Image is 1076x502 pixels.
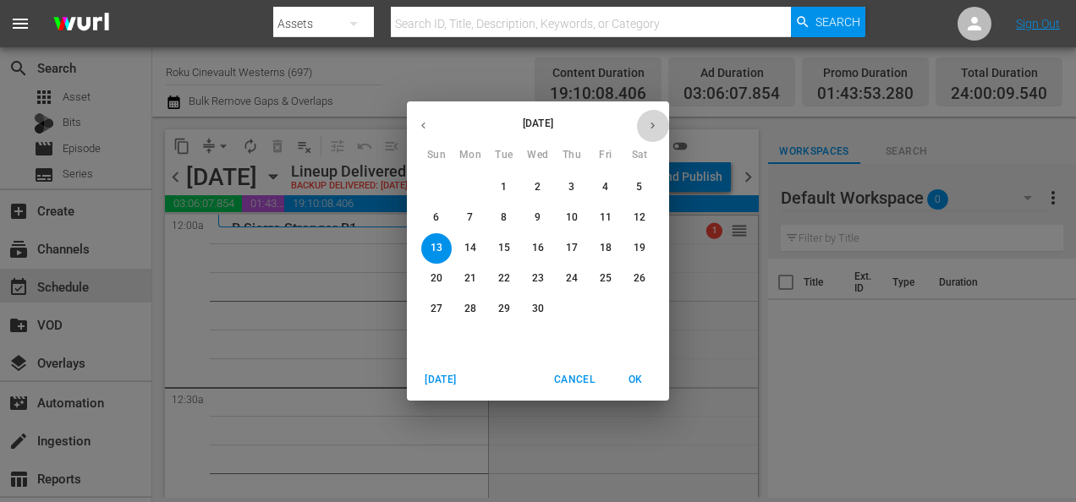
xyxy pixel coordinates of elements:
[608,366,662,394] button: OK
[431,302,442,316] p: 27
[624,147,655,164] span: Sat
[498,241,510,255] p: 15
[455,264,486,294] button: 21
[636,180,642,194] p: 5
[624,233,655,264] button: 19
[489,294,519,325] button: 29
[532,241,544,255] p: 16
[431,271,442,286] p: 20
[600,271,612,286] p: 25
[624,172,655,203] button: 5
[634,241,645,255] p: 19
[455,233,486,264] button: 14
[523,172,553,203] button: 2
[41,4,122,44] img: ans4CAIJ8jUAAAAAAAAAAAAAAAAAAAAAAAAgQb4GAAAAAAAAAAAAAAAAAAAAAAAAJMjXAAAAAAAAAAAAAAAAAAAAAAAAgAT5G...
[489,172,519,203] button: 1
[634,271,645,286] p: 26
[535,210,541,225] p: 9
[566,241,578,255] p: 17
[566,210,578,225] p: 10
[489,233,519,264] button: 15
[498,302,510,316] p: 29
[467,210,473,225] p: 7
[421,147,452,164] span: Sun
[523,294,553,325] button: 30
[433,210,439,225] p: 6
[602,180,608,194] p: 4
[421,233,452,264] button: 13
[568,180,574,194] p: 3
[501,210,507,225] p: 8
[440,116,636,131] p: [DATE]
[523,233,553,264] button: 16
[455,294,486,325] button: 28
[523,203,553,233] button: 9
[501,180,507,194] p: 1
[455,147,486,164] span: Mon
[557,264,587,294] button: 24
[615,371,656,389] span: OK
[421,264,452,294] button: 20
[523,264,553,294] button: 23
[532,271,544,286] p: 23
[815,7,860,37] span: Search
[464,302,476,316] p: 28
[557,203,587,233] button: 10
[590,233,621,264] button: 18
[489,264,519,294] button: 22
[498,271,510,286] p: 22
[431,241,442,255] p: 13
[421,294,452,325] button: 27
[523,147,553,164] span: Wed
[532,302,544,316] p: 30
[1016,17,1060,30] a: Sign Out
[535,180,541,194] p: 2
[557,233,587,264] button: 17
[420,371,461,389] span: [DATE]
[634,210,645,225] p: 12
[624,264,655,294] button: 26
[590,203,621,233] button: 11
[590,147,621,164] span: Fri
[624,203,655,233] button: 12
[557,147,587,164] span: Thu
[464,271,476,286] p: 21
[414,366,468,394] button: [DATE]
[590,172,621,203] button: 4
[489,203,519,233] button: 8
[557,172,587,203] button: 3
[547,366,601,394] button: Cancel
[464,241,476,255] p: 14
[566,271,578,286] p: 24
[590,264,621,294] button: 25
[600,241,612,255] p: 18
[455,203,486,233] button: 7
[554,371,595,389] span: Cancel
[600,210,612,225] p: 11
[489,147,519,164] span: Tue
[10,14,30,34] span: menu
[421,203,452,233] button: 6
